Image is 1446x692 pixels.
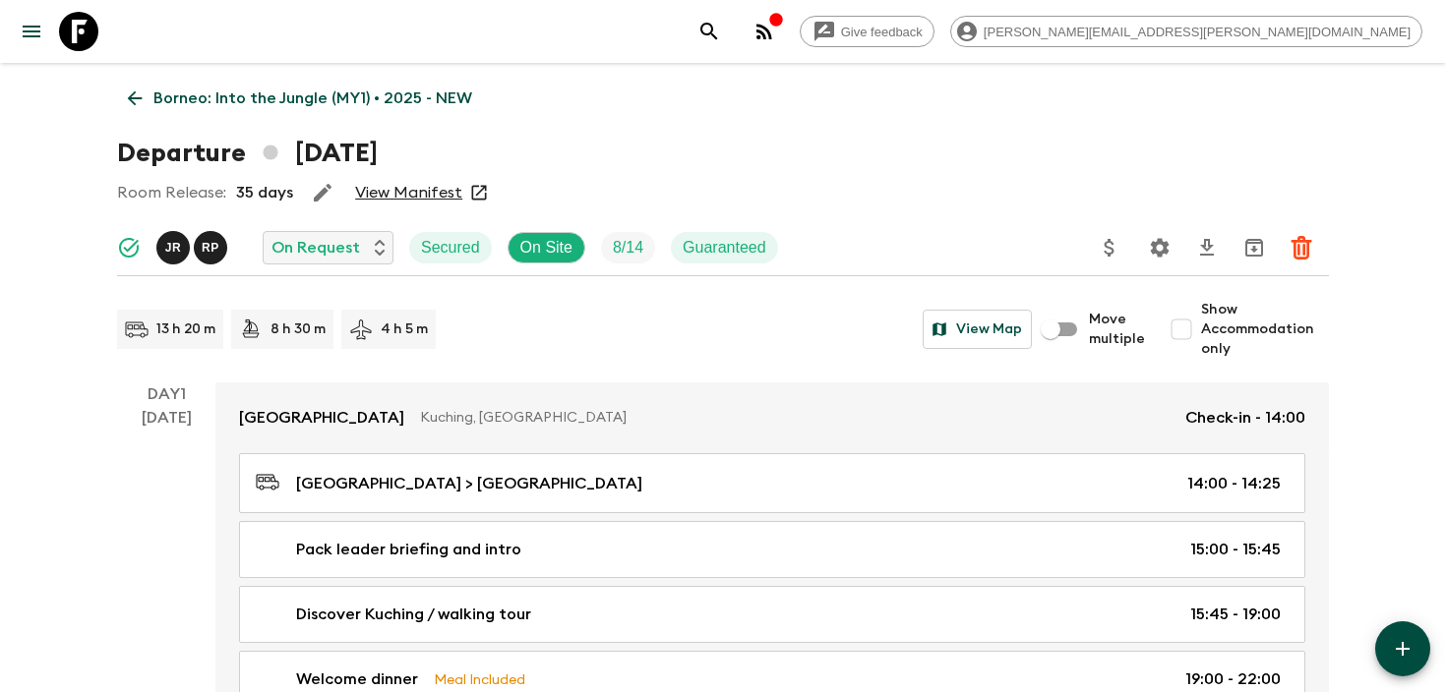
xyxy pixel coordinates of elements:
p: Meal Included [434,668,525,690]
p: On Request [271,236,360,259]
p: 8 h 30 m [271,319,326,339]
p: 35 days [236,181,293,204]
p: Room Release: [117,181,226,204]
p: Borneo: Into the Jungle (MY1) • 2025 - NEW [153,86,472,110]
p: Guaranteed [683,236,766,259]
svg: Synced Successfully [117,236,141,259]
button: Update Price, Early Bird Discount and Costs [1090,228,1129,267]
p: Pack leader briefing and intro [296,538,521,561]
button: menu [12,12,51,51]
p: R P [202,240,219,256]
div: [PERSON_NAME][EMAIL_ADDRESS][PERSON_NAME][DOMAIN_NAME] [950,16,1422,47]
p: 19:00 - 22:00 [1185,667,1281,691]
p: 15:00 - 15:45 [1190,538,1281,561]
div: Trip Fill [601,232,655,263]
a: Borneo: Into the Jungle (MY1) • 2025 - NEW [117,79,483,118]
p: [GEOGRAPHIC_DATA] > [GEOGRAPHIC_DATA] [296,472,642,495]
p: 8 / 14 [613,236,643,259]
div: On Site [508,232,585,263]
p: Welcome dinner [296,667,418,691]
a: [GEOGRAPHIC_DATA]Kuching, [GEOGRAPHIC_DATA]Check-in - 14:00 [215,382,1329,453]
p: Day 1 [117,382,215,406]
a: [GEOGRAPHIC_DATA] > [GEOGRAPHIC_DATA]14:00 - 14:25 [239,453,1305,513]
a: Give feedback [800,16,934,47]
button: View Map [923,310,1032,349]
a: Pack leader briefing and intro15:00 - 15:45 [239,521,1305,578]
p: 4 h 5 m [381,319,428,339]
button: search adventures [690,12,729,51]
a: Discover Kuching / walking tour15:45 - 19:00 [239,586,1305,643]
p: 15:45 - 19:00 [1190,603,1281,626]
span: Give feedback [830,25,934,39]
p: J R [165,240,182,256]
p: On Site [520,236,572,259]
button: Settings [1140,228,1179,267]
p: Discover Kuching / walking tour [296,603,531,626]
button: Download CSV [1187,228,1227,267]
span: Show Accommodation only [1201,300,1329,359]
p: [GEOGRAPHIC_DATA] [239,406,404,430]
p: Kuching, [GEOGRAPHIC_DATA] [420,408,1170,428]
a: View Manifest [355,183,462,202]
h1: Departure [DATE] [117,134,378,173]
button: JRRP [156,231,231,264]
button: Delete [1282,228,1321,267]
p: Secured [421,236,480,259]
div: Secured [409,232,492,263]
span: [PERSON_NAME][EMAIL_ADDRESS][PERSON_NAME][DOMAIN_NAME] [973,25,1421,39]
p: Check-in - 14:00 [1185,406,1305,430]
p: 13 h 20 m [156,319,215,339]
span: Move multiple [1089,310,1146,349]
span: Johan Roslan, Roy Phang [156,237,231,253]
button: Archive (Completed, Cancelled or Unsynced Departures only) [1235,228,1274,267]
p: 14:00 - 14:25 [1187,472,1281,495]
